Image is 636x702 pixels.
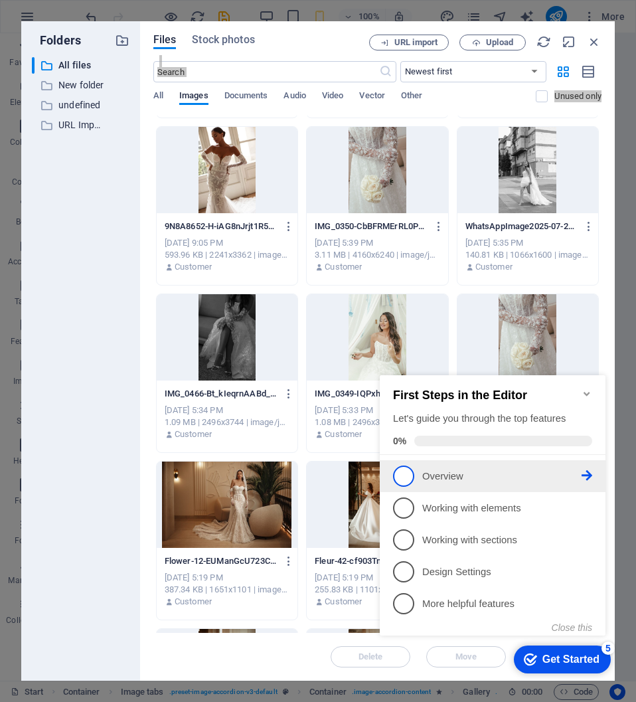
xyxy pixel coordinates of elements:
p: IMG_0350-CbBFRMErRL0PpklgbJ6Snw.JPG [315,220,428,232]
div: 3.11 MB | 4160x6240 | image/jpeg [315,249,439,261]
div: Let's guide you through the top features [19,56,218,70]
div: undefined [32,97,129,114]
p: Customer [325,428,362,440]
span: Documents [224,88,268,106]
p: Folders [32,32,81,49]
p: Working with sections [48,177,207,191]
p: Displays only files that are not in use on the website. Files added during this session can still... [554,90,601,102]
div: 255.83 KB | 1101x1651 | image/jpeg [315,584,439,596]
div: Minimize checklist [207,33,218,43]
span: Images [179,88,208,106]
p: undefined [58,98,105,113]
button: Upload [459,35,526,50]
p: Customer [175,428,212,440]
div: Get Started [168,298,225,309]
p: Customer [325,596,362,608]
div: 387.34 KB | 1651x1101 | image/jpeg [165,584,289,596]
div: 593.96 KB | 2241x3362 | image/jpeg [165,249,289,261]
p: URL Import [58,118,105,133]
div: Get Started 5 items remaining, 0% complete [139,290,236,317]
p: All files [58,58,105,73]
span: Stock photos [192,32,254,48]
p: New folder [58,78,105,93]
p: Customer [175,261,212,273]
li: Design Settings [5,200,231,232]
p: More helpful features [48,241,207,255]
p: IMG_0349-IQPxhrjkoj934baYpi6kOA.jpg [315,388,428,400]
span: Audio [283,88,305,106]
li: Overview [5,104,231,136]
span: Upload [486,39,513,46]
i: Reload [536,35,551,49]
button: URL import [369,35,449,50]
div: [DATE] 5:33 PM [315,404,439,416]
div: [DATE] 9:05 PM [165,237,289,249]
div: New folder [32,77,129,94]
div: 1.08 MB | 2496x3744 | image/jpeg [315,416,439,428]
span: 0% [19,80,40,90]
div: [DATE] 5:34 PM [165,404,289,416]
li: More helpful features [5,232,231,264]
p: IMG_0466-Bt_kIeqrnAABd_2tqgc7nA.jpg [165,388,278,400]
i: Minimize [562,35,576,49]
div: 1.09 MB | 2496x3744 | image/jpeg [165,416,289,428]
li: Working with sections [5,168,231,200]
div: ​ [32,57,35,74]
i: Close [587,35,601,49]
p: Working with elements [48,145,207,159]
h2: First Steps in the Editor [19,33,218,46]
div: [DATE] 5:39 PM [315,237,439,249]
div: [DATE] 5:35 PM [465,237,590,249]
p: Flower-12-EUManGcU723CXzh6oh9IQg.jpg [165,555,278,567]
span: Vector [359,88,385,106]
span: Video [322,88,343,106]
div: 140.81 KB | 1066x1600 | image/jpeg [465,249,590,261]
p: Fleur-42-cf903TmnqE44aPLLefZwLA.jpg [315,555,428,567]
span: Other [401,88,422,106]
li: Working with elements [5,136,231,168]
p: Customer [475,261,513,273]
span: All [153,88,163,106]
div: [DATE] 5:19 PM [315,572,439,584]
button: Close this [177,266,218,277]
div: [DATE] 5:19 PM [165,572,289,584]
span: Files [153,32,177,48]
p: Customer [175,596,212,608]
span: URL import [394,39,437,46]
p: 9N8A8652-H-iAG8nJrjt1R5s4KVcKRQ.jpg [165,220,278,232]
p: WhatsAppImage2025-07-29at17.22.17_b1866489-jpHqF-Uy-h9TjDlXOdn-HQ.jpg [465,220,578,232]
div: URL Import [32,117,129,133]
input: Search [153,61,379,82]
p: Overview [48,114,207,128]
div: 5 [227,286,240,299]
p: Design Settings [48,209,207,223]
p: Customer [325,261,362,273]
